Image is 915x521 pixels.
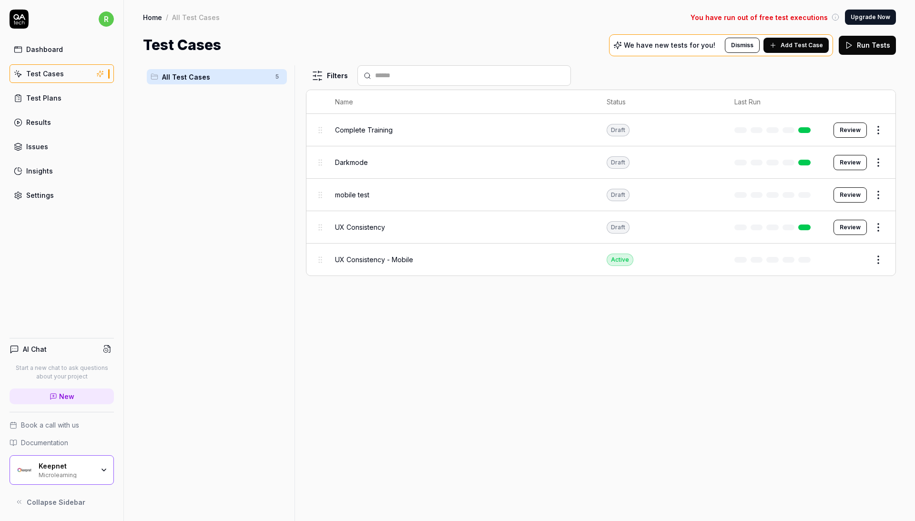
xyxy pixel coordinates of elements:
div: All Test Cases [172,12,220,22]
div: Active [607,254,633,266]
button: r [99,10,114,29]
a: Test Plans [10,89,114,107]
div: Settings [26,190,54,200]
span: Collapse Sidebar [27,497,85,507]
div: / [166,12,168,22]
th: Name [325,90,597,114]
button: Review [834,155,867,170]
div: Microlearning [39,470,94,478]
button: Dismiss [725,38,760,53]
th: Status [597,90,725,114]
span: Darkmode [335,157,368,167]
div: Keepnet [39,462,94,470]
tr: UX ConsistencyDraftReview [306,211,895,244]
button: Review [834,220,867,235]
th: Last Run [725,90,824,114]
a: Documentation [10,438,114,448]
div: Insights [26,166,53,176]
h4: AI Chat [23,344,47,354]
a: Book a call with us [10,420,114,430]
a: Results [10,113,114,132]
img: Keepnet Logo [16,461,33,479]
a: Dashboard [10,40,114,59]
span: You have run out of free test executions [691,12,828,22]
span: Book a call with us [21,420,79,430]
div: Draft [607,156,630,169]
a: New [10,388,114,404]
tr: DarkmodeDraftReview [306,146,895,179]
div: Draft [607,124,630,136]
button: Review [834,123,867,138]
button: Add Test Case [763,38,829,53]
span: r [99,11,114,27]
button: Filters [306,66,354,85]
span: UX Consistency [335,222,385,232]
div: Issues [26,142,48,152]
div: Test Plans [26,93,61,103]
div: Draft [607,189,630,201]
div: Dashboard [26,44,63,54]
p: Start a new chat to ask questions about your project [10,364,114,381]
a: Test Cases [10,64,114,83]
button: Upgrade Now [845,10,896,25]
span: All Test Cases [162,72,270,82]
button: Keepnet LogoKeepnetMicrolearning [10,455,114,485]
div: Results [26,117,51,127]
a: Issues [10,137,114,156]
div: Test Cases [26,69,64,79]
button: Review [834,187,867,203]
span: Add Test Case [781,41,823,50]
h1: Test Cases [143,34,221,56]
button: Collapse Sidebar [10,492,114,511]
a: Insights [10,162,114,180]
tr: Complete TrainingDraftReview [306,114,895,146]
span: UX Consistency - Mobile [335,255,413,265]
span: mobile test [335,190,369,200]
span: New [59,391,74,401]
span: 5 [272,71,283,82]
a: Settings [10,186,114,204]
tr: UX Consistency - MobileActive [306,244,895,276]
span: Documentation [21,438,68,448]
a: Home [143,12,162,22]
tr: mobile testDraftReview [306,179,895,211]
div: Draft [607,221,630,234]
span: Complete Training [335,125,393,135]
p: We have new tests for you! [624,42,715,49]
